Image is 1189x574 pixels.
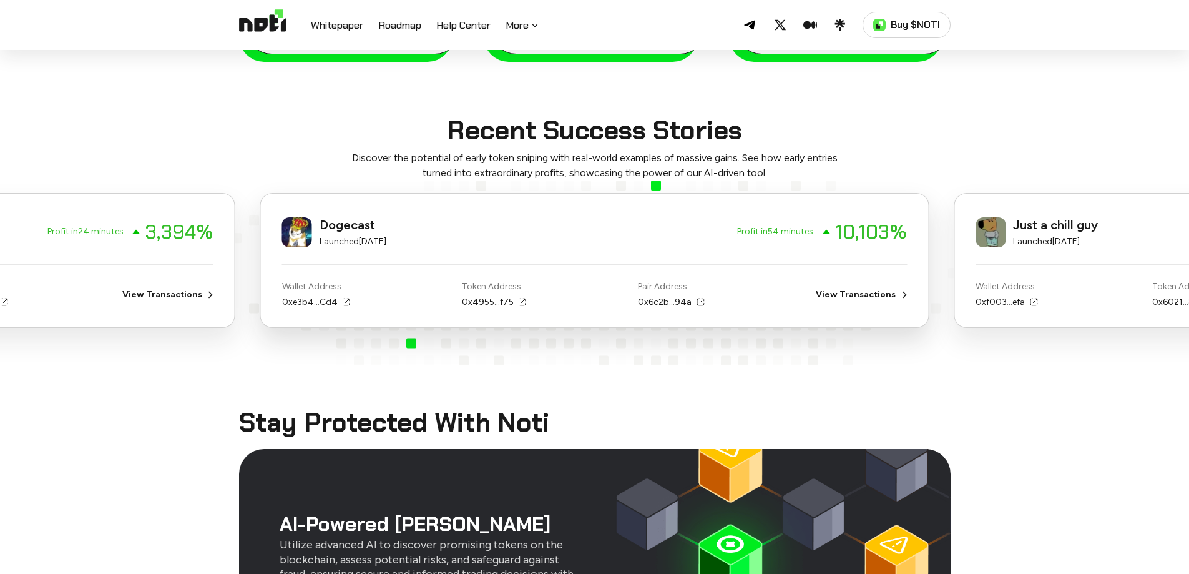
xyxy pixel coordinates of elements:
p: Pair Address [638,280,704,293]
p: Profit in 54 minutes [737,225,813,239]
a: Roadmap [378,18,421,34]
p: Discover the potential of early token sniping with real-world examples of massive gains. See how ... [333,151,857,181]
p: Token Address [462,280,526,293]
a: 0x4955...f75 [462,295,526,309]
a: 0xf003...efa [976,295,1037,309]
p: Wallet Address [976,280,1037,293]
p: 10,103 % [835,216,907,248]
p: Launched [DATE] [320,235,386,249]
p: 3,394 % [145,216,213,248]
p: Just a chill guy [1013,215,1098,235]
h2: Stay Protected With Noti [239,409,951,437]
img: Logo [239,9,286,41]
p: Wallet Address [282,280,350,293]
a: 0x6c2b...94a [638,295,704,309]
a: View Transactions [816,288,896,301]
button: More [506,18,540,33]
h3: AI-Powered [PERSON_NAME] [280,514,615,535]
p: Launched [DATE] [1013,235,1098,249]
a: Whitepaper [311,18,363,34]
a: Buy $NOTI [863,12,951,38]
a: View Transactions [122,288,202,301]
p: Profit in 24 minutes [47,225,124,239]
a: Help Center [436,18,491,34]
div: 2 / 5 [260,181,929,365]
a: 0xe3b4...Cd4 [282,295,350,309]
p: Dogecast [320,215,386,235]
